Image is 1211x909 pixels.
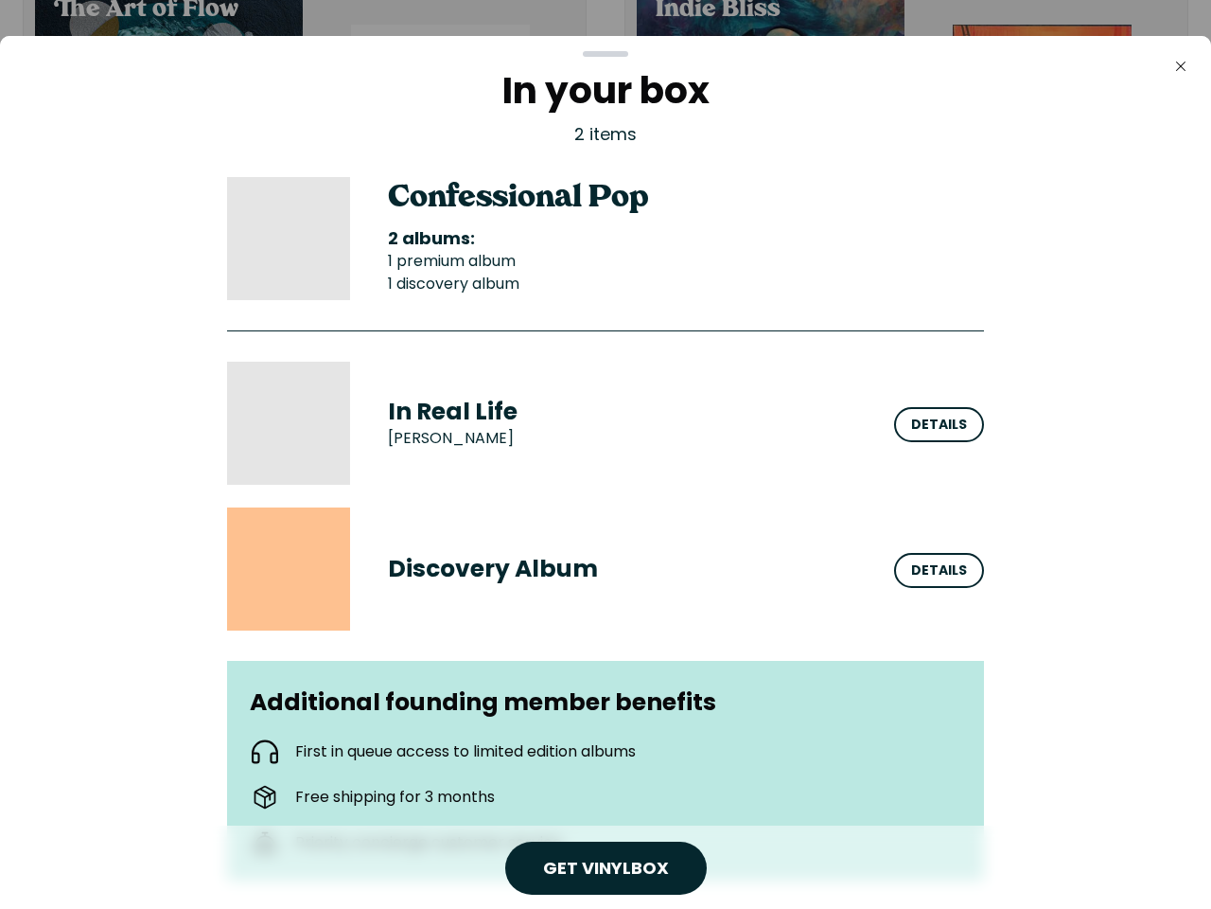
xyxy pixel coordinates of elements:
h3: Discovery Album [388,554,871,584]
h2: Confessional Pop [388,182,984,216]
button: Discovery Album artworkDiscovery Album Details [227,508,984,631]
p: First in queue access to limited edition albums [295,740,636,763]
h3: In Real Life [388,397,871,427]
li: 1 discovery album [388,273,984,295]
div: Details [911,415,967,435]
button: In Real Life artworkIn Real Life [PERSON_NAME] Details [227,362,984,485]
p: [PERSON_NAME] [388,427,514,450]
h3: 2 albums: [388,227,984,250]
h2: In your box [227,72,984,110]
h3: Additional founding member benefits [250,684,961,722]
p: 2 items [227,121,984,147]
li: 1 premium album [388,250,984,273]
div: Details [911,561,967,580]
a: Get VinylBox [543,857,669,881]
p: Free shipping for 3 months [295,786,495,809]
